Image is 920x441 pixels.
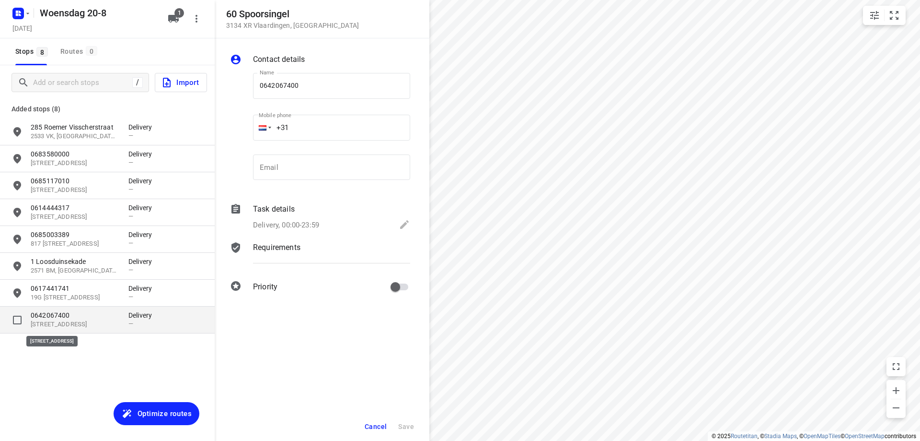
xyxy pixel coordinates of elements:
[230,242,410,271] div: Requirements
[164,9,183,28] button: 1
[128,266,133,274] span: —
[253,203,295,215] p: Task details
[253,54,305,65] p: Contact details
[128,239,133,247] span: —
[128,186,133,193] span: —
[885,6,904,25] button: Fit zoom
[230,54,410,67] div: Contact details
[15,46,51,58] span: Stops
[155,73,207,92] button: Import
[764,433,797,440] a: Stadia Maps
[361,418,391,435] button: Cancel
[128,293,133,300] span: —
[845,433,885,440] a: OpenStreetMap
[31,266,119,275] p: 2571 BM, [GEOGRAPHIC_DATA], [GEOGRAPHIC_DATA]
[259,113,291,118] label: Mobile phone
[138,407,192,420] span: Optimize routes
[31,149,119,159] p: 0683580000
[31,310,119,320] p: 0642067400
[230,203,410,232] div: Task detailsDelivery, 00:00-23:59
[132,77,143,88] div: /
[31,293,119,302] p: 19G Nieuwe Molstraat, 2512 BH, Den Haag, NL
[31,284,119,293] p: 0617441741
[86,46,97,56] span: 0
[161,76,199,89] span: Import
[128,132,133,139] span: —
[33,75,132,90] input: Add or search stops
[731,433,758,440] a: Routetitan
[128,203,157,213] p: Delivery
[128,230,157,239] p: Delivery
[399,219,410,230] svg: Edit
[31,122,119,132] p: 285 Roemer Visscherstraat
[226,22,359,29] p: 3134 XR Vlaardingen , [GEOGRAPHIC_DATA]
[31,257,119,266] p: 1 Loosduinsekade
[128,284,157,293] p: Delivery
[253,242,300,253] p: Requirements
[114,402,199,425] button: Optimize routes
[36,47,48,57] span: 8
[31,186,119,195] p: 166 Dunantsingel, 2806 JE, Gouda, NL
[149,73,207,92] a: Import
[253,281,277,293] p: Priority
[31,203,119,213] p: 0614444317
[8,310,27,330] span: Select
[128,149,157,159] p: Delivery
[128,159,133,166] span: —
[36,5,160,21] h5: Rename
[865,6,884,25] button: Map settings
[31,213,119,222] p: 11C Kipstraat, 3011 RS, Rotterdam, NL
[128,257,157,266] p: Delivery
[60,46,100,58] div: Routes
[128,320,133,327] span: —
[31,230,119,239] p: 0685003389
[712,433,916,440] li: © 2025 , © , © © contributors
[253,115,271,141] div: Netherlands: + 31
[9,23,36,34] h5: Project date
[128,213,133,220] span: —
[128,310,157,320] p: Delivery
[804,433,840,440] a: OpenMapTiles
[31,132,119,141] p: 2533 VK, [GEOGRAPHIC_DATA], [GEOGRAPHIC_DATA]
[187,9,206,28] button: More
[31,176,119,186] p: 0685117010
[174,8,184,18] span: 1
[128,176,157,186] p: Delivery
[31,320,119,329] p: [STREET_ADDRESS]
[31,159,119,168] p: 8 Goudenregenstraat, 3135 TA, Vlaardingen, NL
[253,220,319,231] p: Delivery, 00:00-23:59
[863,6,906,25] div: small contained button group
[128,122,157,132] p: Delivery
[31,239,119,249] p: 817 Loevesteinlaan, 2533 BR, Den Haag, NL
[253,115,410,141] input: 1 (702) 123-4567
[365,423,387,430] span: Cancel
[11,103,203,115] p: Added stops (8)
[226,9,359,20] h5: 60 Spoorsingel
